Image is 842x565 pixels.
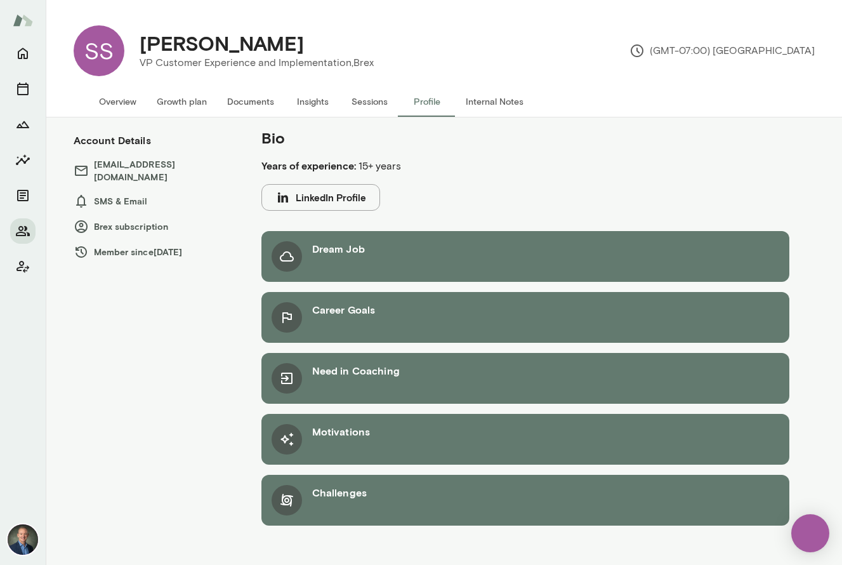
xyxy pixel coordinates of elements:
button: Growth Plan [10,112,36,137]
h6: Challenges [312,485,367,500]
button: Overview [89,86,147,117]
button: Home [10,41,36,66]
button: Internal Notes [456,86,534,117]
h6: Dream Job [312,241,365,256]
button: Sessions [341,86,398,117]
h6: SMS & Email [74,194,236,209]
button: Growth plan [147,86,217,117]
h4: [PERSON_NAME] [140,31,304,55]
p: (GMT-07:00) [GEOGRAPHIC_DATA] [629,43,815,58]
img: Michael Alden [8,524,38,555]
p: 15+ years [261,158,688,174]
b: Years of experience: [261,159,356,171]
p: VP Customer Experience and Implementation, Brex [140,55,374,70]
button: Client app [10,254,36,279]
button: Documents [217,86,284,117]
button: Documents [10,183,36,208]
h6: Need in Coaching [312,363,400,378]
h5: Bio [261,128,688,148]
img: Mento [13,8,33,32]
h6: Account Details [74,133,151,148]
button: Sessions [10,76,36,102]
button: Insights [10,147,36,173]
button: Members [10,218,36,244]
div: SS [74,25,124,76]
h6: [EMAIL_ADDRESS][DOMAIN_NAME] [74,158,236,183]
h6: Member since [DATE] [74,244,236,260]
h6: Brex subscription [74,219,236,234]
button: LinkedIn Profile [261,184,380,211]
button: Insights [284,86,341,117]
h6: Career Goals [312,302,376,317]
button: Profile [398,86,456,117]
h6: Motivations [312,424,371,439]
